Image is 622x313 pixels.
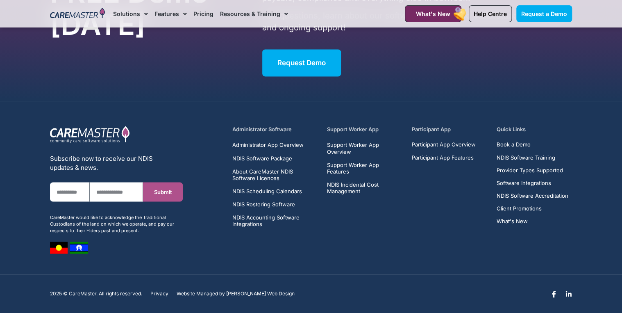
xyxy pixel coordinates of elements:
[412,154,474,160] span: Participant App Features
[327,181,402,194] a: NDIS Incidental Cost Management
[232,201,295,207] span: NDIS Rostering Software
[50,126,130,144] img: CareMaster Logo Part
[150,290,168,296] a: Privacy
[497,180,551,186] span: Software Integrations
[327,126,402,133] h5: Support Worker App
[70,242,88,254] img: image 8
[497,154,555,160] span: NDIS Software Training
[50,8,105,20] img: CareMaster Logo
[497,126,572,133] h5: Quick Links
[497,218,528,224] span: What's New
[50,182,183,210] form: New Form
[327,142,402,155] a: Support Worker App Overview
[412,126,487,133] h5: Participant App
[412,154,476,160] a: Participant App Features
[497,142,568,148] a: Book a Demo
[497,154,568,160] a: NDIS Software Training
[497,180,568,186] a: Software Integrations
[405,5,461,22] a: What's New
[412,142,476,148] a: Participant App Overview
[497,218,568,224] a: What's New
[177,290,225,296] span: Website Managed by
[277,59,326,67] span: Request Demo
[497,205,542,211] span: Client Promotions
[497,192,568,199] a: NDIS Software Accreditation
[50,242,68,254] img: image 7
[232,201,317,207] a: NDIS Rostering Software
[232,155,317,161] a: NDIS Software Package
[521,10,567,17] span: Request a Demo
[232,142,304,148] span: Administrator App Overview
[474,10,507,17] span: Help Centre
[497,205,568,211] a: Client Promotions
[50,214,183,233] div: CareMaster would like to acknowledge the Traditional Custodians of the land on which we operate, ...
[416,10,450,17] span: What's New
[232,187,317,194] a: NDIS Scheduling Calendars
[232,214,317,227] a: NDIS Accounting Software Integrations
[262,49,341,76] a: Request Demo
[497,142,531,148] span: Book a Demo
[154,189,172,195] span: Submit
[50,290,142,296] p: 2025 © CareMaster. All rights reserved.
[497,167,563,173] span: Provider Types Supported
[232,126,317,133] h5: Administrator Software
[516,5,572,22] a: Request a Demo
[232,187,302,194] span: NDIS Scheduling Calendars
[143,182,183,201] button: Submit
[469,5,512,22] a: Help Centre
[232,155,292,161] span: NDIS Software Package
[497,167,568,173] a: Provider Types Supported
[327,161,402,174] a: Support Worker App Features
[232,142,317,148] a: Administrator App Overview
[226,290,295,296] a: [PERSON_NAME] Web Design
[232,168,317,181] a: About CareMaster NDIS Software Licences
[50,154,183,172] div: Subscribe now to receive our NDIS updates & news.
